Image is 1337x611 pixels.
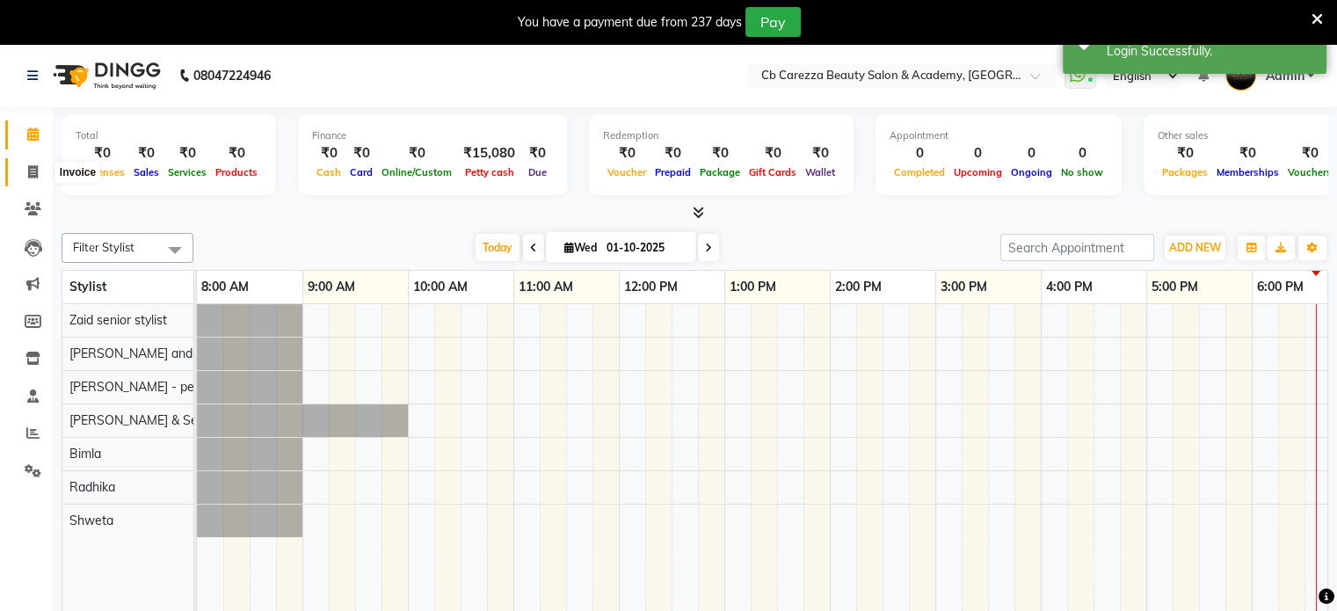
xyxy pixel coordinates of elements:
span: Completed [890,166,949,178]
span: Sales [129,166,163,178]
a: 1:00 PM [725,274,781,300]
div: ₹0 [1158,143,1212,164]
span: Memberships [1212,166,1283,178]
div: ₹0 [211,143,262,164]
span: Due [524,166,551,178]
span: Card [345,166,377,178]
div: Login Successfully. [1107,42,1313,61]
div: ₹0 [312,143,345,164]
a: 11:00 AM [514,274,578,300]
div: Total [76,128,262,143]
a: 6:00 PM [1253,274,1308,300]
div: 0 [949,143,1006,164]
div: ₹0 [345,143,377,164]
span: Products [211,166,262,178]
div: ₹0 [377,143,456,164]
img: Admin [1225,60,1256,91]
span: No show [1057,166,1108,178]
span: Gift Cards [745,166,801,178]
div: ₹0 [1212,143,1283,164]
div: 0 [1057,143,1108,164]
span: Today [476,234,520,261]
div: 0 [1006,143,1057,164]
span: [PERSON_NAME] and eyelash Technician [69,346,302,361]
div: You have a payment due from 237 days [518,13,742,32]
span: Wed [560,241,601,254]
a: 12:00 PM [620,274,682,300]
div: ₹0 [745,143,801,164]
button: Pay [745,7,801,37]
span: Prepaid [650,166,695,178]
div: ₹0 [603,143,650,164]
span: Bimla [69,446,101,462]
span: Voucher [603,166,650,178]
span: Zaid senior stylist [69,312,167,328]
input: 2025-10-01 [601,235,689,261]
div: ₹0 [650,143,695,164]
span: Upcoming [949,166,1006,178]
span: [PERSON_NAME] & Senior Stylist [69,412,257,428]
div: ₹0 [1283,143,1336,164]
input: Search Appointment [1000,234,1154,261]
a: 10:00 AM [409,274,472,300]
span: Packages [1158,166,1212,178]
span: Admin [1265,67,1304,85]
a: 3:00 PM [936,274,992,300]
b: 08047224946 [193,51,271,100]
span: Stylist [69,279,106,295]
span: Filter Stylist [73,240,134,254]
span: Wallet [801,166,839,178]
span: [PERSON_NAME] - pedi [69,379,204,395]
div: 0 [890,143,949,164]
div: Appointment [890,128,1108,143]
div: ₹0 [801,143,839,164]
span: Vouchers [1283,166,1336,178]
span: Radhika [69,479,115,495]
span: Cash [312,166,345,178]
a: 9:00 AM [303,274,360,300]
span: Online/Custom [377,166,456,178]
button: ADD NEW [1165,236,1225,260]
div: Redemption [603,128,839,143]
span: Ongoing [1006,166,1057,178]
div: ₹15,080 [456,143,522,164]
span: Package [695,166,745,178]
div: ₹0 [76,143,129,164]
div: ₹0 [695,143,745,164]
div: Finance [312,128,553,143]
div: ₹0 [522,143,553,164]
span: Services [163,166,211,178]
a: 2:00 PM [831,274,886,300]
a: 5:00 PM [1147,274,1203,300]
span: ADD NEW [1169,241,1221,254]
a: 8:00 AM [197,274,253,300]
span: Shweta [69,513,113,528]
div: Invoice [55,163,100,184]
div: ₹0 [129,143,163,164]
span: Petty cash [461,166,519,178]
img: logo [45,51,165,100]
div: ₹0 [163,143,211,164]
a: 4:00 PM [1042,274,1097,300]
